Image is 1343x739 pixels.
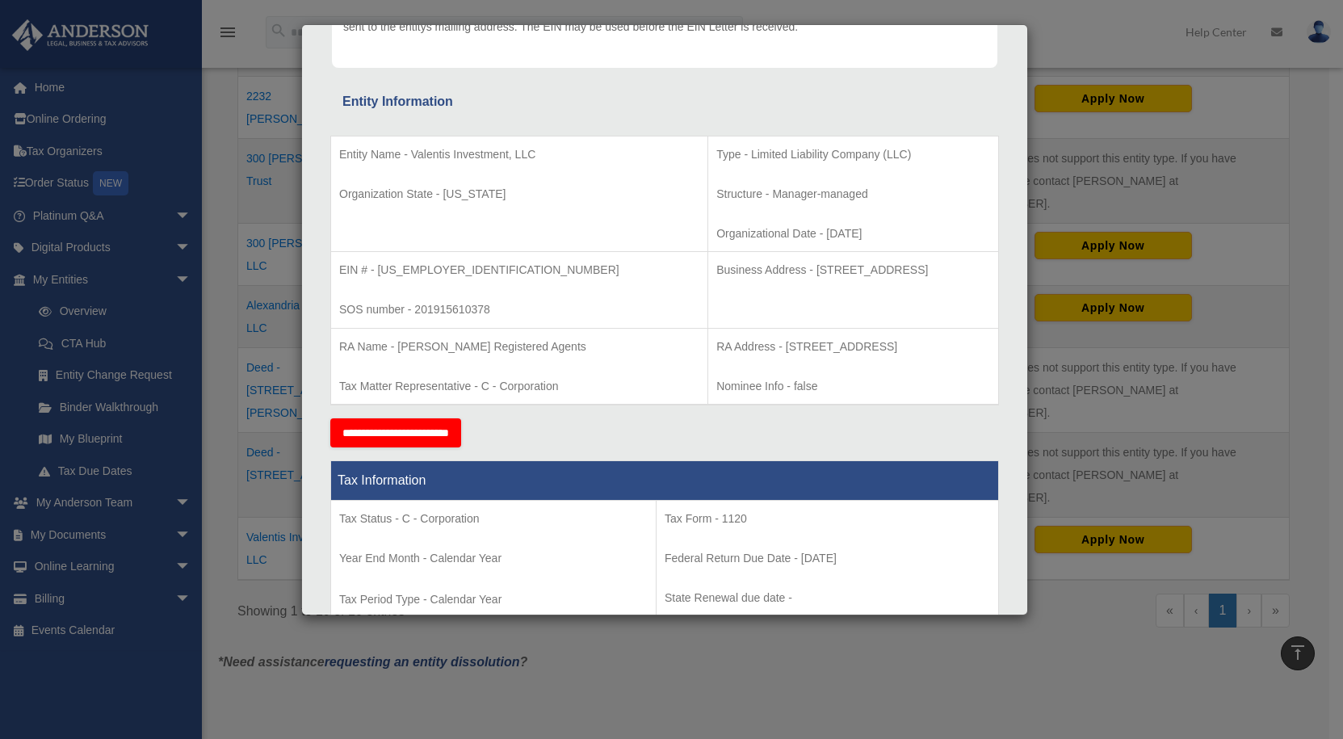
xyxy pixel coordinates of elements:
[339,145,699,165] p: Entity Name - Valentis Investment, LLC
[716,184,990,204] p: Structure - Manager-managed
[339,337,699,357] p: RA Name - [PERSON_NAME] Registered Agents
[665,588,990,608] p: State Renewal due date -
[716,337,990,357] p: RA Address - [STREET_ADDRESS]
[716,224,990,244] p: Organizational Date - [DATE]
[716,260,990,280] p: Business Address - [STREET_ADDRESS]
[716,145,990,165] p: Type - Limited Liability Company (LLC)
[339,260,699,280] p: EIN # - [US_EMPLOYER_IDENTIFICATION_NUMBER]
[665,548,990,569] p: Federal Return Due Date - [DATE]
[716,376,990,397] p: Nominee Info - false
[665,509,990,529] p: Tax Form - 1120
[339,184,699,204] p: Organization State - [US_STATE]
[339,376,699,397] p: Tax Matter Representative - C - Corporation
[339,509,648,529] p: Tax Status - C - Corporation
[342,90,987,113] div: Entity Information
[339,548,648,569] p: Year End Month - Calendar Year
[331,461,999,501] th: Tax Information
[339,300,699,320] p: SOS number - 201915610378
[331,501,657,620] td: Tax Period Type - Calendar Year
